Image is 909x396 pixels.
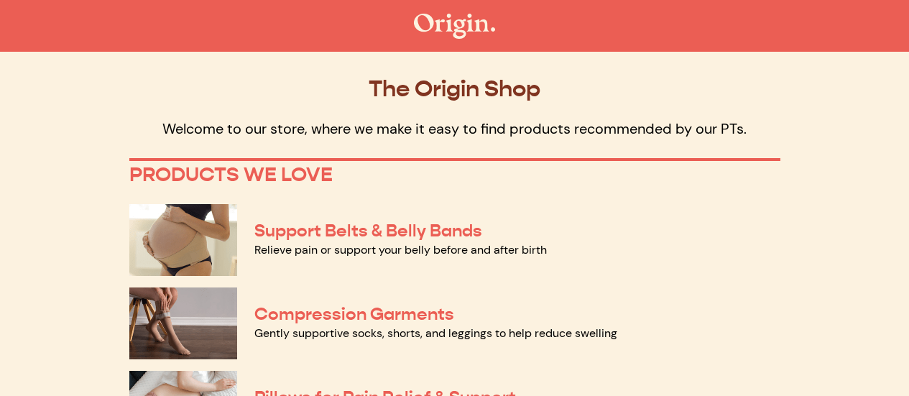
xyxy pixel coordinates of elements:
[129,162,780,187] p: PRODUCTS WE LOVE
[254,220,482,241] a: Support Belts & Belly Bands
[254,326,617,341] a: Gently supportive socks, shorts, and leggings to help reduce swelling
[129,287,237,359] img: Compression Garments
[129,119,780,138] p: Welcome to our store, where we make it easy to find products recommended by our PTs.
[414,14,495,39] img: The Origin Shop
[254,303,454,325] a: Compression Garments
[129,75,780,102] p: The Origin Shop
[254,242,547,257] a: Relieve pain or support your belly before and after birth
[129,204,237,276] img: Support Belts & Belly Bands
